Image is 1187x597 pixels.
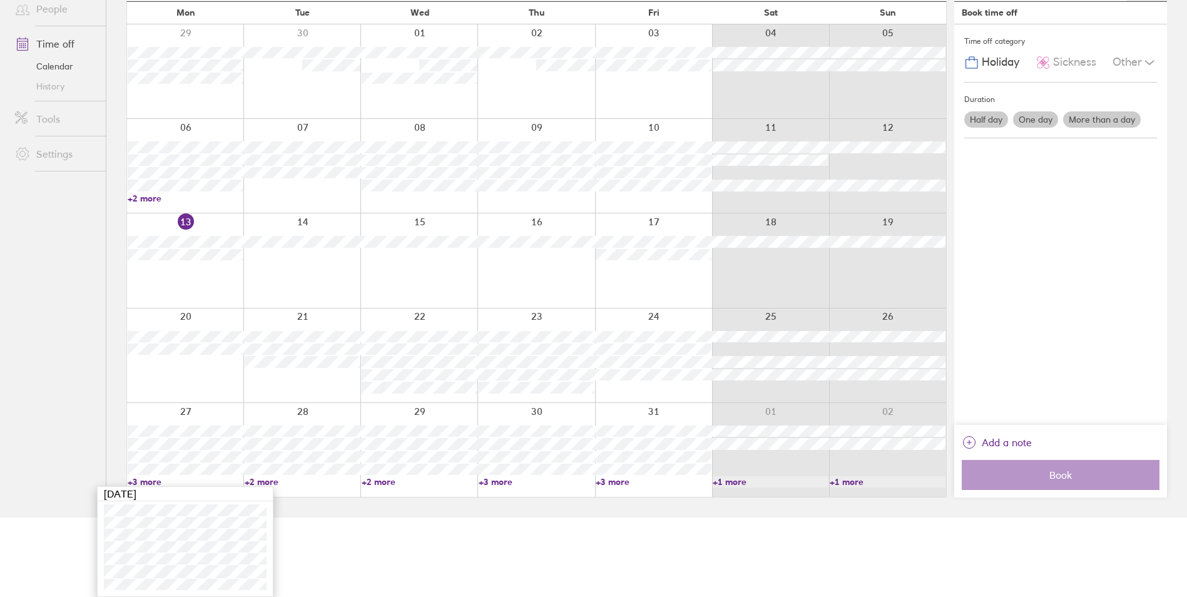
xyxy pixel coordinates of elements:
[970,469,1151,481] span: Book
[176,8,195,18] span: Mon
[479,476,594,487] a: +3 more
[713,476,828,487] a: +1 more
[1053,56,1096,69] span: Sickness
[830,476,945,487] a: +1 more
[1013,111,1058,128] label: One day
[245,476,360,487] a: +2 more
[962,8,1017,18] div: Book time off
[128,193,243,204] a: +2 more
[5,141,106,166] a: Settings
[964,111,1008,128] label: Half day
[962,432,1032,452] button: Add a note
[880,8,896,18] span: Sun
[962,460,1159,490] button: Book
[128,476,243,487] a: +3 more
[764,8,778,18] span: Sat
[410,8,429,18] span: Wed
[1063,111,1141,128] label: More than a day
[5,31,106,56] a: Time off
[362,476,477,487] a: +2 more
[98,487,273,501] div: [DATE]
[964,32,1157,51] div: Time off category
[982,56,1019,69] span: Holiday
[596,476,711,487] a: +3 more
[982,432,1032,452] span: Add a note
[964,90,1157,109] div: Duration
[5,56,106,76] a: Calendar
[5,76,106,96] a: History
[529,8,544,18] span: Thu
[1113,51,1157,74] div: Other
[648,8,660,18] span: Fri
[295,8,310,18] span: Tue
[5,106,106,131] a: Tools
